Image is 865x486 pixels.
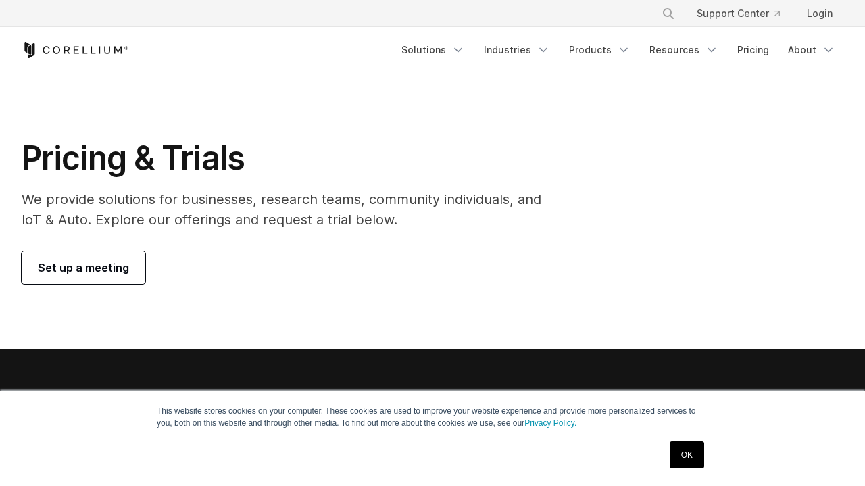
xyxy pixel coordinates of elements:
[686,1,791,26] a: Support Center
[780,38,843,62] a: About
[561,38,639,62] a: Products
[393,38,473,62] a: Solutions
[524,418,576,428] a: Privacy Policy.
[729,38,777,62] a: Pricing
[22,42,129,58] a: Corellium Home
[670,441,704,468] a: OK
[476,38,558,62] a: Industries
[393,38,843,62] div: Navigation Menu
[656,1,681,26] button: Search
[641,38,726,62] a: Resources
[157,405,708,429] p: This website stores cookies on your computer. These cookies are used to improve your website expe...
[796,1,843,26] a: Login
[645,1,843,26] div: Navigation Menu
[22,251,145,284] a: Set up a meeting
[38,260,129,276] span: Set up a meeting
[22,138,560,178] h1: Pricing & Trials
[22,189,560,230] p: We provide solutions for businesses, research teams, community individuals, and IoT & Auto. Explo...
